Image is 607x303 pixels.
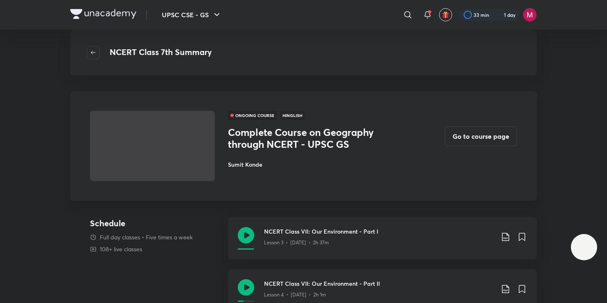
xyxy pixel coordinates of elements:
img: avatar [442,11,449,18]
span: ONGOING COURSE [228,111,277,120]
p: Full day classes • Five times a week [100,233,193,241]
h3: Complete Course on Geography through NCERT - UPSC GS [228,126,412,150]
button: UPSC CSE - GS [157,7,227,23]
span: Hinglish [280,111,305,120]
p: Lesson 4 • [DATE] • 2h 1m [264,291,326,298]
img: streak [494,11,502,19]
img: Company Logo [70,9,136,19]
h6: Sumit Konde [228,160,412,169]
img: ttu [579,242,589,252]
h3: NCERT Class VII: Our Environment - Part II [264,279,494,288]
h4: NCERT Class 7th Summary [110,46,212,59]
p: Lesson 3 • [DATE] • 2h 37m [264,239,329,246]
a: Company Logo [70,9,136,21]
p: 108+ live classes [100,245,142,253]
button: Go to course page [445,126,517,146]
button: avatar [439,8,452,21]
a: NCERT Class VII: Our Environment - Part ILesson 3 • [DATE] • 2h 37m [228,217,537,269]
h4: Schedule [90,217,221,230]
h3: NCERT Class VII: Our Environment - Part I [264,227,494,236]
img: Meghaliya saha [523,8,537,22]
img: Thumbnail [89,110,216,181]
